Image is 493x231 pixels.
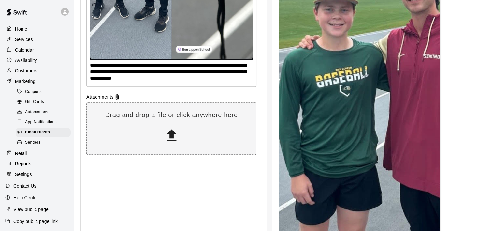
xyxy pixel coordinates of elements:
[15,161,31,167] p: Reports
[5,45,68,55] a: Calendar
[15,57,37,64] p: Availability
[13,194,38,201] p: Help Center
[16,128,73,138] a: Email Blasts
[15,171,32,177] p: Settings
[87,111,256,119] p: Drag and drop a file or click anywhere here
[15,78,36,85] p: Marketing
[5,55,68,65] a: Availability
[5,76,68,86] a: Marketing
[15,47,34,53] p: Calendar
[25,109,48,115] span: Automations
[16,108,71,117] div: Automations
[16,107,73,117] a: Automations
[25,139,41,146] span: Senders
[13,206,49,213] p: View public page
[15,68,37,74] p: Customers
[16,138,71,147] div: Senders
[16,128,71,137] div: Email Blasts
[16,87,71,97] div: Coupons
[13,218,58,224] p: Copy public page link
[15,26,27,32] p: Home
[5,148,68,158] a: Retail
[25,89,42,95] span: Coupons
[16,117,73,128] a: App Notifications
[16,97,73,107] a: Gift Cards
[25,119,57,126] span: App Notifications
[13,183,36,189] p: Contact Us
[5,35,68,44] a: Services
[5,159,68,169] a: Reports
[5,169,68,179] a: Settings
[25,129,50,136] span: Email Blasts
[5,24,68,34] a: Home
[86,94,256,100] div: Attachments
[16,98,71,107] div: Gift Cards
[15,36,33,43] p: Services
[16,118,71,127] div: App Notifications
[5,66,68,76] a: Customers
[16,138,73,148] a: Senders
[16,87,73,97] a: Coupons
[25,99,44,105] span: Gift Cards
[15,150,27,157] p: Retail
